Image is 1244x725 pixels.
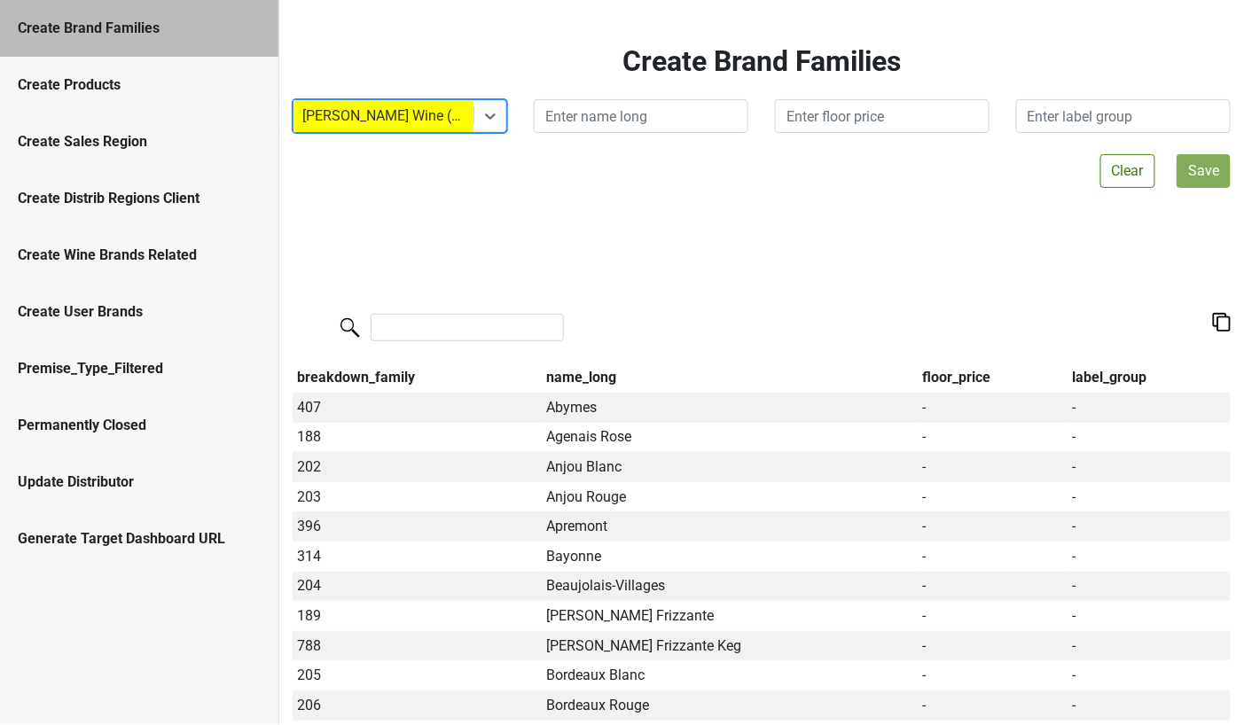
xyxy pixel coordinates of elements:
div: Create Products [18,74,261,96]
td: - [1068,660,1231,690]
td: 396 [293,511,542,542]
td: Bayonne [542,542,918,572]
td: Bordeaux Rouge [542,690,918,721]
td: 314 [293,542,542,572]
input: Enter label group [1016,99,1231,133]
td: Bordeaux Blanc [542,660,918,690]
td: - [918,423,1068,453]
td: - [918,511,1068,542]
td: Anjou Rouge [542,482,918,512]
td: - [1068,542,1231,572]
th: breakdown_family: activate to sort column ascending [293,362,542,393]
td: - [1068,393,1231,423]
td: - [1068,690,1231,721]
input: Enter floor price [775,99,990,133]
td: 407 [293,393,542,423]
td: 205 [293,660,542,690]
td: - [918,690,1068,721]
td: - [918,601,1068,631]
td: - [1068,452,1231,482]
button: Save [1177,154,1231,188]
td: Abymes [542,393,918,423]
td: [PERSON_NAME] Frizzante Keg [542,631,918,661]
td: 202 [293,452,542,482]
div: Create User Brands [18,301,261,323]
td: - [1068,631,1231,661]
td: - [918,542,1068,572]
div: Permanently Closed [18,415,261,436]
div: Create Wine Brands Related [18,245,261,266]
td: 188 [293,423,542,453]
td: - [918,482,1068,512]
td: - [918,660,1068,690]
td: Anjou Blanc [542,452,918,482]
h2: Create Brand Families [293,44,1231,78]
img: Copy to clipboard [1213,313,1231,331]
button: Clear [1100,154,1155,188]
td: - [1068,423,1231,453]
div: Update Distributor [18,472,261,493]
td: 206 [293,690,542,721]
td: 204 [293,572,542,602]
input: Enter name long [534,99,748,133]
td: Apremont [542,511,918,542]
div: Premise_Type_Filtered [18,358,261,379]
td: 788 [293,631,542,661]
div: Create Distrib Regions Client [18,188,261,209]
td: Agenais Rose [542,423,918,453]
div: Create Brand Families [18,18,261,39]
th: label_group: activate to sort column ascending [1068,362,1231,393]
td: Beaujolais-Villages [542,572,918,602]
td: - [1068,482,1231,512]
td: [PERSON_NAME] Frizzante [542,601,918,631]
th: floor_price: activate to sort column ascending [918,362,1068,393]
td: 203 [293,482,542,512]
th: name_long: activate to sort column ascending [542,362,918,393]
td: - [918,452,1068,482]
td: - [918,631,1068,661]
div: Generate Target Dashboard URL [18,528,261,550]
td: - [1068,601,1231,631]
td: - [918,572,1068,602]
td: - [1068,511,1231,542]
td: 189 [293,601,542,631]
td: - [918,393,1068,423]
div: Create Sales Region [18,131,261,152]
td: - [1068,572,1231,602]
